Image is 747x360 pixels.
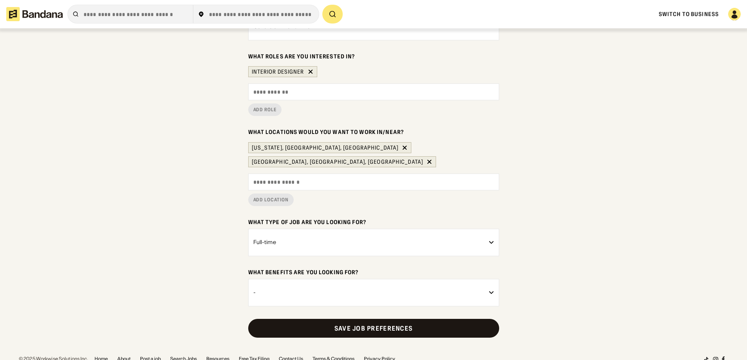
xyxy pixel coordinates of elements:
[252,158,423,165] div: [GEOGRAPHIC_DATA], [GEOGRAPHIC_DATA], [GEOGRAPHIC_DATA]
[248,219,499,226] div: What type of job are you looking for?
[248,269,499,276] div: What benefits are you looking for?
[252,144,399,151] div: [US_STATE], [GEOGRAPHIC_DATA], [GEOGRAPHIC_DATA]
[253,235,485,250] div: Full-time
[659,11,719,18] span: Switch to Business
[248,53,499,60] div: What roles are you interested in?
[253,107,277,112] div: Add role
[253,197,289,202] div: Add location
[253,286,485,300] div: -
[248,128,499,136] div: What locations would you want to work in/near?
[6,7,63,21] img: Bandana logotype
[334,325,413,331] div: Save job preferences
[252,68,304,75] div: Interior Designer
